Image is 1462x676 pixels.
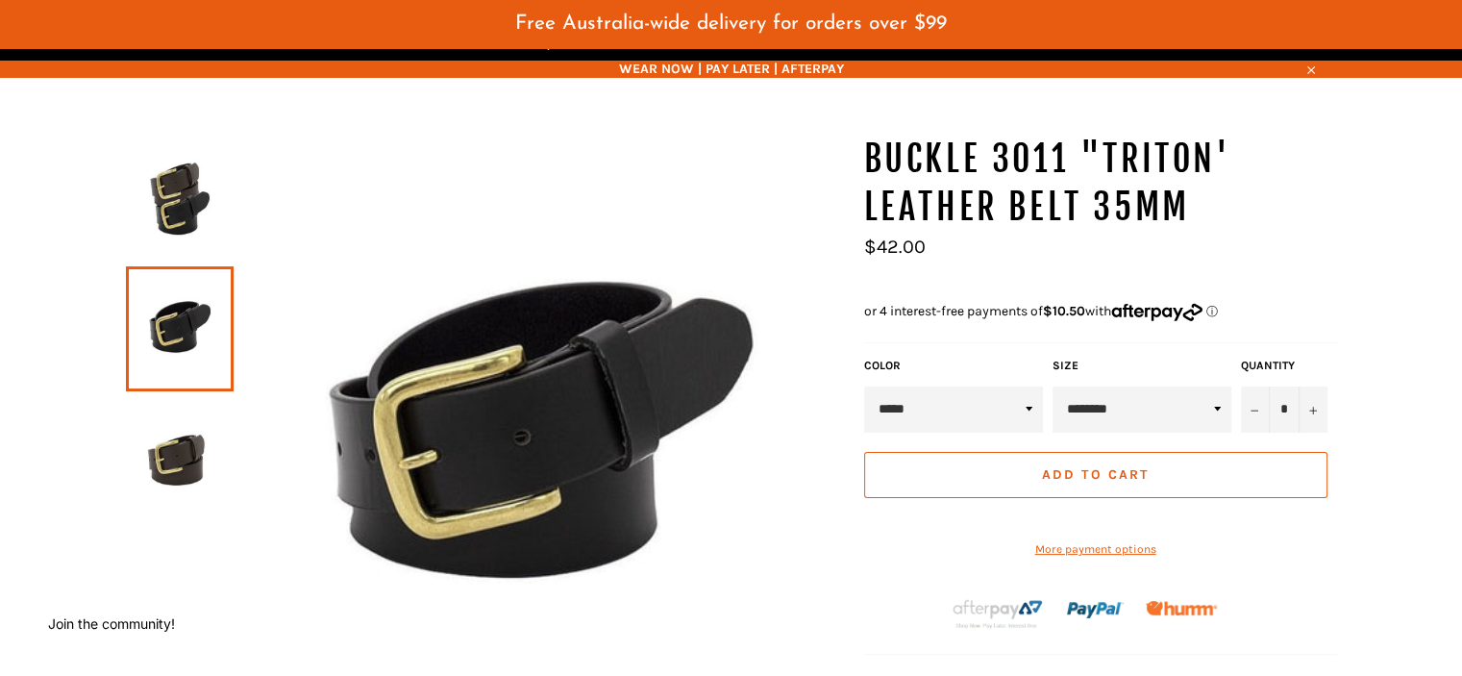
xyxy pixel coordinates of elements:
img: paypal.png [1067,582,1124,638]
img: Humm_core_logo_RGB-01_300x60px_small_195d8312-4386-4de7-b182-0ef9b6303a37.png [1146,601,1217,615]
img: Workin Gear - BUCKLE 3011 "Triton' Leather Belt 35mm [136,147,224,253]
a: More payment options [864,541,1327,558]
label: Color [864,358,1043,374]
span: Free Australia-wide delivery for orders over $99 [515,13,947,34]
button: Add to Cart [864,452,1327,498]
span: WEAR NOW | PAY LATER | AFTERPAY [126,60,1337,78]
span: $42.00 [864,236,926,258]
button: Join the community! [48,615,175,632]
button: Reduce item quantity by one [1241,387,1270,433]
button: Increase item quantity by one [1299,387,1327,433]
img: Workin Gear - BUCKLE 3011 "Triton' Leather Belt 35mm [136,405,224,511]
label: Size [1053,358,1231,374]
img: Afterpay-Logo-on-dark-bg_large.png [951,597,1045,630]
span: Add to Cart [1042,466,1149,483]
h1: BUCKLE 3011 "Triton' Leather Belt 35mm [864,136,1337,231]
label: Quantity [1241,358,1327,374]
